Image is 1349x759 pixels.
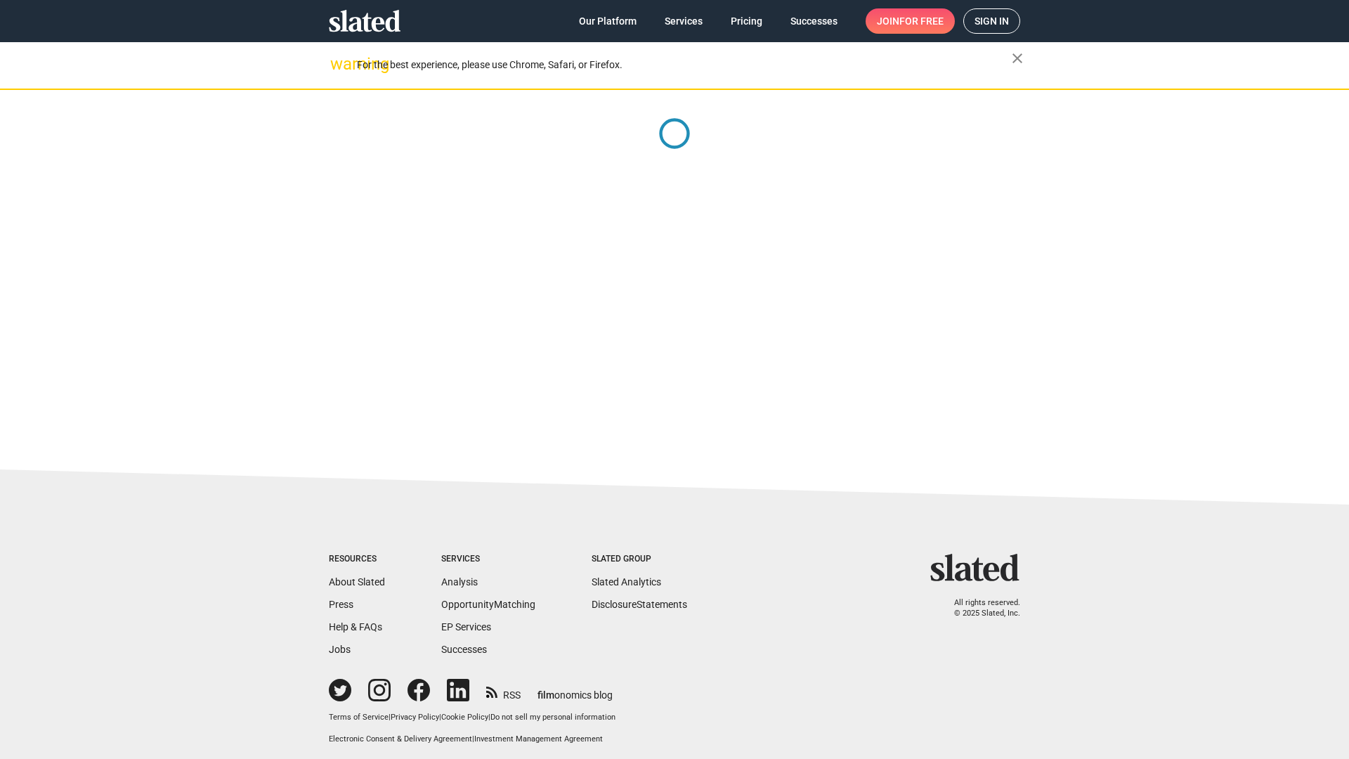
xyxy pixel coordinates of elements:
[488,713,490,722] span: |
[329,713,389,722] a: Terms of Service
[1009,50,1026,67] mat-icon: close
[357,56,1012,74] div: For the best experience, please use Chrome, Safari, or Firefox.
[665,8,703,34] span: Services
[592,599,687,610] a: DisclosureStatements
[329,599,353,610] a: Press
[877,8,944,34] span: Join
[537,677,613,702] a: filmonomics blog
[474,734,603,744] a: Investment Management Agreement
[441,599,535,610] a: OpportunityMatching
[975,9,1009,33] span: Sign in
[939,598,1020,618] p: All rights reserved. © 2025 Slated, Inc.
[329,644,351,655] a: Jobs
[441,644,487,655] a: Successes
[719,8,774,34] a: Pricing
[329,734,472,744] a: Electronic Consent & Delivery Agreement
[592,554,687,565] div: Slated Group
[391,713,439,722] a: Privacy Policy
[731,8,762,34] span: Pricing
[899,8,944,34] span: for free
[866,8,955,34] a: Joinfor free
[490,713,615,723] button: Do not sell my personal information
[389,713,391,722] span: |
[653,8,714,34] a: Services
[486,680,521,702] a: RSS
[330,56,347,72] mat-icon: warning
[329,576,385,588] a: About Slated
[441,554,535,565] div: Services
[592,576,661,588] a: Slated Analytics
[439,713,441,722] span: |
[568,8,648,34] a: Our Platform
[472,734,474,744] span: |
[963,8,1020,34] a: Sign in
[790,8,838,34] span: Successes
[441,576,478,588] a: Analysis
[441,713,488,722] a: Cookie Policy
[441,621,491,632] a: EP Services
[329,554,385,565] div: Resources
[579,8,637,34] span: Our Platform
[537,689,554,701] span: film
[779,8,849,34] a: Successes
[329,621,382,632] a: Help & FAQs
